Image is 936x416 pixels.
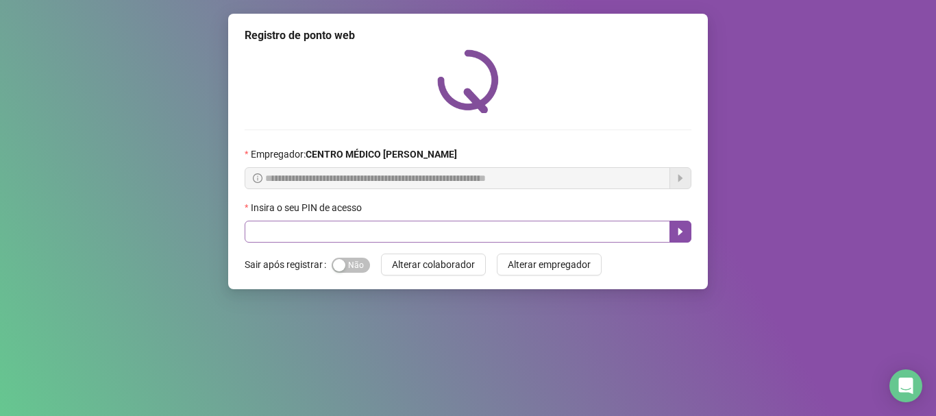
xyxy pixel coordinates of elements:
div: Registro de ponto web [245,27,691,44]
span: Alterar colaborador [392,257,475,272]
span: Empregador : [251,147,457,162]
button: Alterar empregador [497,254,602,276]
button: Alterar colaborador [381,254,486,276]
div: Open Intercom Messenger [889,369,922,402]
strong: CENTRO MÉDICO [PERSON_NAME] [306,149,457,160]
img: QRPoint [437,49,499,113]
span: caret-right [675,226,686,237]
label: Sair após registrar [245,254,332,276]
label: Insira o seu PIN de acesso [245,200,371,215]
span: info-circle [253,173,262,183]
span: Alterar empregador [508,257,591,272]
